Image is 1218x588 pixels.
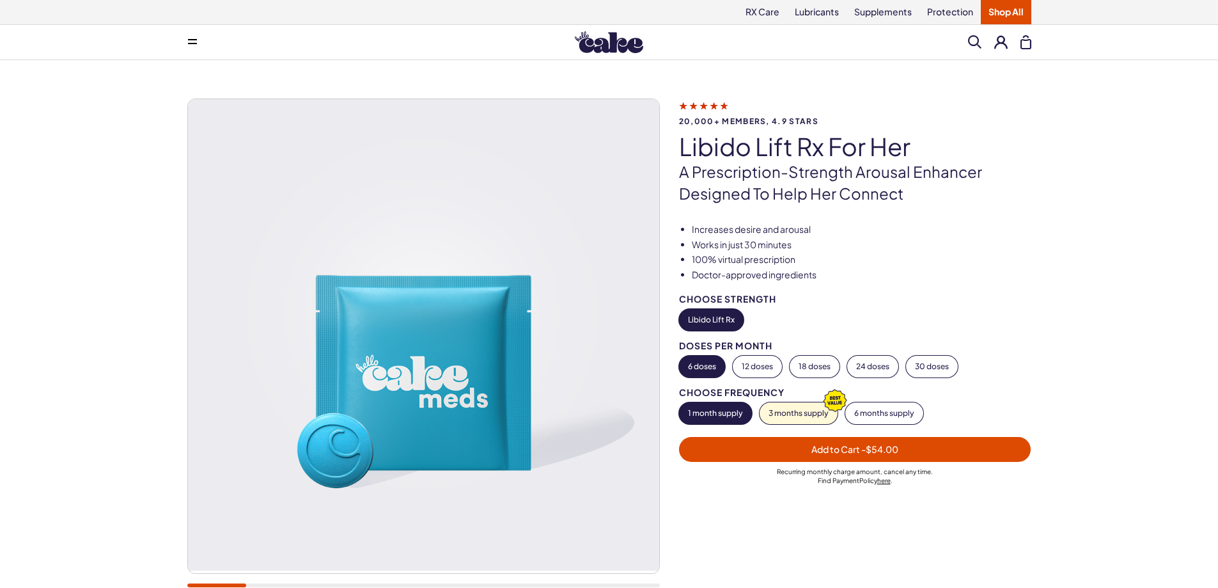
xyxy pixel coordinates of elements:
li: Doctor-approved ingredients [692,269,1031,282]
button: 1 month supply [679,402,752,424]
button: 6 months supply [845,402,923,424]
span: Add to Cart [811,443,898,455]
button: 3 months supply [760,402,838,424]
li: Increases desire and arousal [692,223,1031,236]
button: 18 doses [790,356,839,377]
span: 20,000+ members, 4.9 stars [679,117,1031,125]
div: Recurring monthly charge amount , cancel any time. Policy . [679,467,1031,485]
p: A prescription-strength arousal enhancer designed to help her connect [679,161,1031,204]
button: 12 doses [733,356,782,377]
button: 6 doses [679,356,725,377]
span: - $54.00 [861,443,898,455]
div: Choose Frequency [679,388,1031,397]
h1: Libido Lift Rx For Her [679,133,1031,160]
a: here [877,477,891,484]
button: 30 doses [906,356,958,377]
li: 100% virtual prescription [692,253,1031,266]
button: Add to Cart -$54.00 [679,437,1031,462]
button: Libido Lift Rx [679,309,744,331]
img: Libido Lift Rx For Her [188,99,659,571]
img: Hello Cake [575,31,643,53]
div: Doses per Month [679,341,1031,351]
div: Choose Strength [679,294,1031,304]
a: 20,000+ members, 4.9 stars [679,100,1031,125]
span: Find Payment [818,477,859,484]
li: Works in just 30 minutes [692,239,1031,251]
button: 24 doses [847,356,898,377]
